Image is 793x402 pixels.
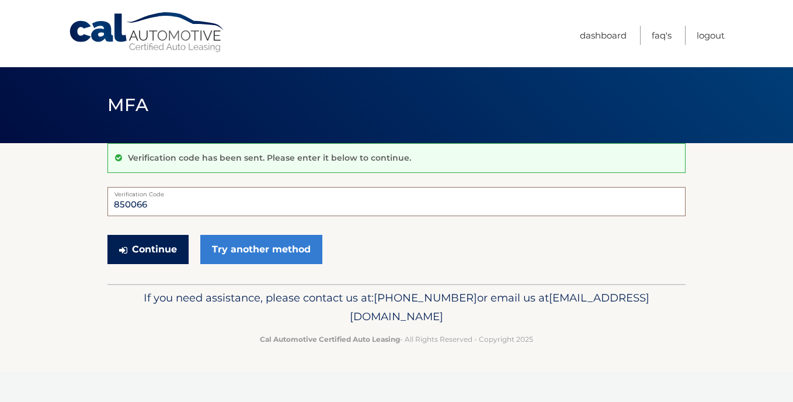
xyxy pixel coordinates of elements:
[697,26,725,45] a: Logout
[107,94,148,116] span: MFA
[260,335,400,344] strong: Cal Automotive Certified Auto Leasing
[107,187,686,216] input: Verification Code
[68,12,226,53] a: Cal Automotive
[115,333,678,345] p: - All Rights Reserved - Copyright 2025
[580,26,627,45] a: Dashboard
[128,153,411,163] p: Verification code has been sent. Please enter it below to continue.
[107,187,686,196] label: Verification Code
[350,291,649,323] span: [EMAIL_ADDRESS][DOMAIN_NAME]
[374,291,477,304] span: [PHONE_NUMBER]
[107,235,189,264] button: Continue
[652,26,672,45] a: FAQ's
[200,235,322,264] a: Try another method
[115,289,678,326] p: If you need assistance, please contact us at: or email us at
